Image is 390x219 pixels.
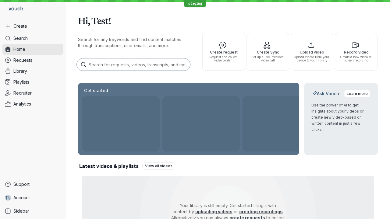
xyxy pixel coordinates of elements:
[13,23,27,29] span: Create
[79,163,139,169] h2: Latest videos & playlists
[2,99,63,109] a: Analytics
[202,33,245,71] button: Create requestRequest and collect video content
[2,192,63,203] a: TUAccount
[2,88,63,99] a: Recruiter
[142,162,175,170] a: View all videos
[205,50,242,54] span: Create request
[344,90,370,97] a: Learn more
[205,55,242,62] span: Request and collect video content
[2,179,63,190] a: Support
[13,57,32,63] span: Requests
[13,68,27,74] span: Library
[335,33,378,71] button: Record videoCreate a new video or screen recording
[5,195,8,201] span: T
[338,55,375,62] span: Create a new video or screen recording
[13,195,30,201] span: Account
[13,35,28,41] span: Search
[13,208,29,214] span: Sidebar
[249,55,286,62] span: Set up a live, recorded video call
[13,79,29,85] span: Playlists
[195,209,232,214] a: uploading videos
[78,12,378,29] h1: Hi, Test!
[13,46,25,52] span: Home
[2,77,63,88] a: Playlists
[249,50,286,54] span: Create Sync
[145,163,172,169] span: View all videos
[291,33,333,71] button: Upload videoUpload videos from your device to your library
[239,209,283,214] a: creating recordings
[2,33,63,44] a: Search
[2,66,63,77] a: Library
[347,91,368,97] span: Learn more
[338,50,375,54] span: Record video
[2,2,26,16] a: Go to homepage
[2,55,63,66] a: Requests
[13,90,32,96] span: Recruiter
[311,91,340,97] h2: Ask Vouch
[8,195,12,201] span: U
[246,33,289,71] button: Create SyncSet up a live, recorded video call
[13,181,30,187] span: Support
[13,101,31,107] span: Analytics
[77,58,190,71] input: Search for requests, videos, transcripts, and more...
[83,88,109,94] h2: Get started
[2,44,63,55] a: Home
[311,102,370,133] p: Use the power of AI to get insights about your videos or create new video-based or written conten...
[2,206,63,217] a: Sidebar
[293,55,331,62] span: Upload videos from your device to your library
[78,36,191,49] p: Search for any keywords and find content matches through transcriptions, user emails, and more.
[2,21,63,32] button: Create
[293,50,331,54] span: Upload video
